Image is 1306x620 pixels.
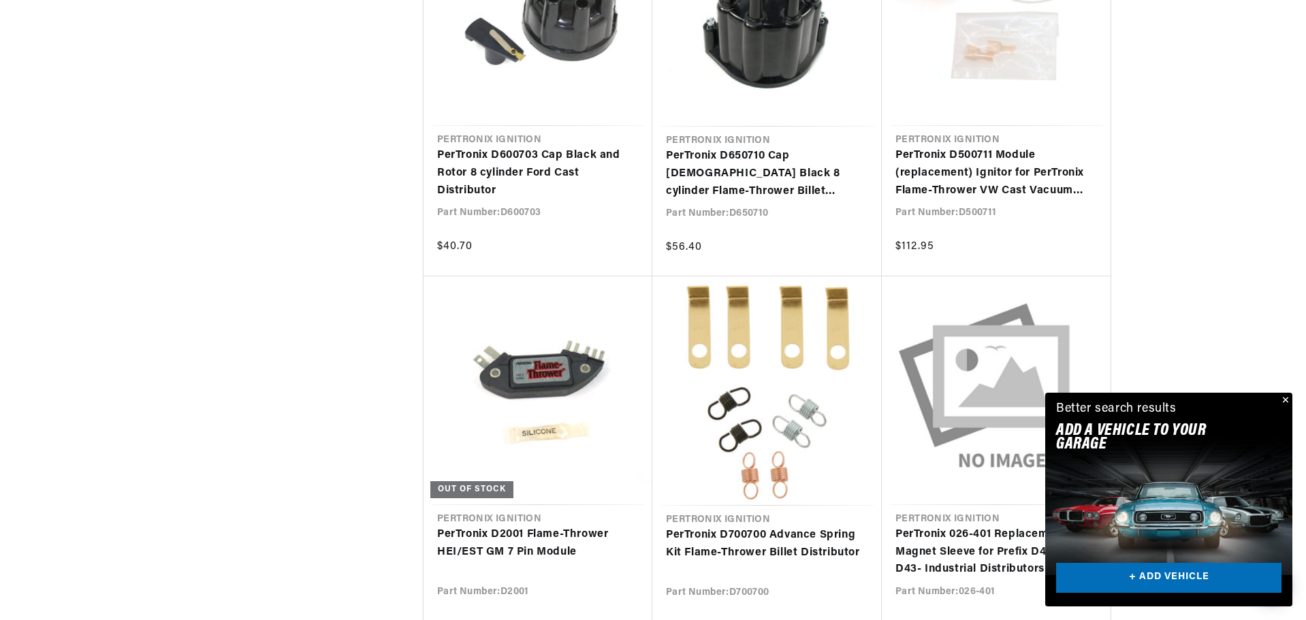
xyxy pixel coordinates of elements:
[1056,563,1281,593] a: + ADD VEHICLE
[666,148,868,200] a: PerTronix D650710 Cap [DEMOGRAPHIC_DATA] Black 8 cylinder Flame-Thrower Billet Distributor
[895,526,1097,578] a: PerTronix 026-401 Replacement Magnet Sleeve for Prefix D41- and D43- Industrial Distributors
[666,527,868,561] a: PerTronix D700700 Advance Spring Kit Flame-Thrower Billet Distributor
[1276,393,1292,409] button: Close
[437,147,639,199] a: PerTronix D600703 Cap Black and Rotor 8 cylinder Ford Cast Distributor
[1056,424,1247,452] h2: Add A VEHICLE to your garage
[895,147,1097,199] a: PerTronix D500711 Module (replacement) Ignitor for PerTronix Flame-Thrower VW Cast Vacuum Distrib...
[1056,399,1177,419] div: Better search results
[437,526,639,561] a: PerTronix D2001 Flame-Thrower HEI/EST GM 7 Pin Module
